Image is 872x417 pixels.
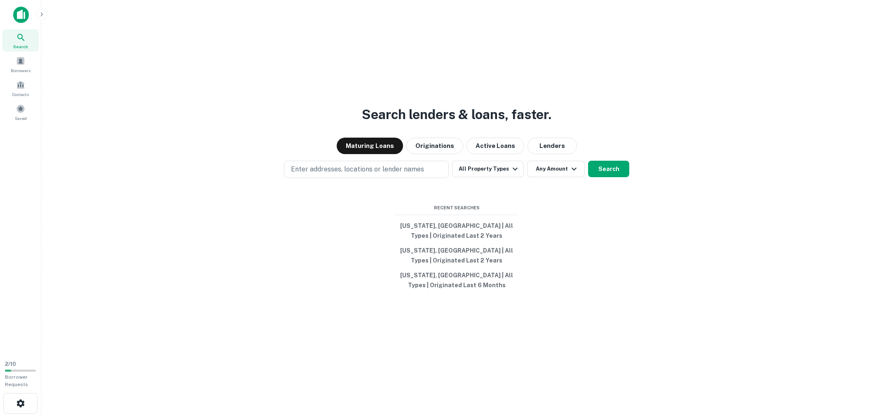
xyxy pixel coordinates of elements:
span: 2 / 10 [5,361,16,367]
span: Saved [15,115,27,122]
a: Saved [2,101,39,123]
span: Search [13,43,28,50]
button: Active Loans [466,138,524,154]
span: Borrowers [11,67,30,74]
img: capitalize-icon.png [13,7,29,23]
button: Maturing Loans [337,138,403,154]
button: [US_STATE], [GEOGRAPHIC_DATA] | All Types | Originated Last 2 Years [395,243,518,268]
span: Borrower Requests [5,374,28,387]
h3: Search lenders & loans, faster. [362,105,551,124]
a: Borrowers [2,53,39,75]
button: Search [588,161,629,177]
iframe: Chat Widget [831,351,872,391]
button: Lenders [527,138,577,154]
button: Originations [406,138,463,154]
a: Search [2,29,39,52]
button: Enter addresses, locations or lender names [284,161,449,178]
span: Contacts [12,91,29,98]
button: [US_STATE], [GEOGRAPHIC_DATA] | All Types | Originated Last 6 Months [395,268,518,293]
a: Contacts [2,77,39,99]
button: [US_STATE], [GEOGRAPHIC_DATA] | All Types | Originated Last 2 Years [395,218,518,243]
span: Recent Searches [395,204,518,211]
button: All Property Types [452,161,524,177]
p: Enter addresses, locations or lender names [291,164,424,174]
button: Any Amount [527,161,585,177]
